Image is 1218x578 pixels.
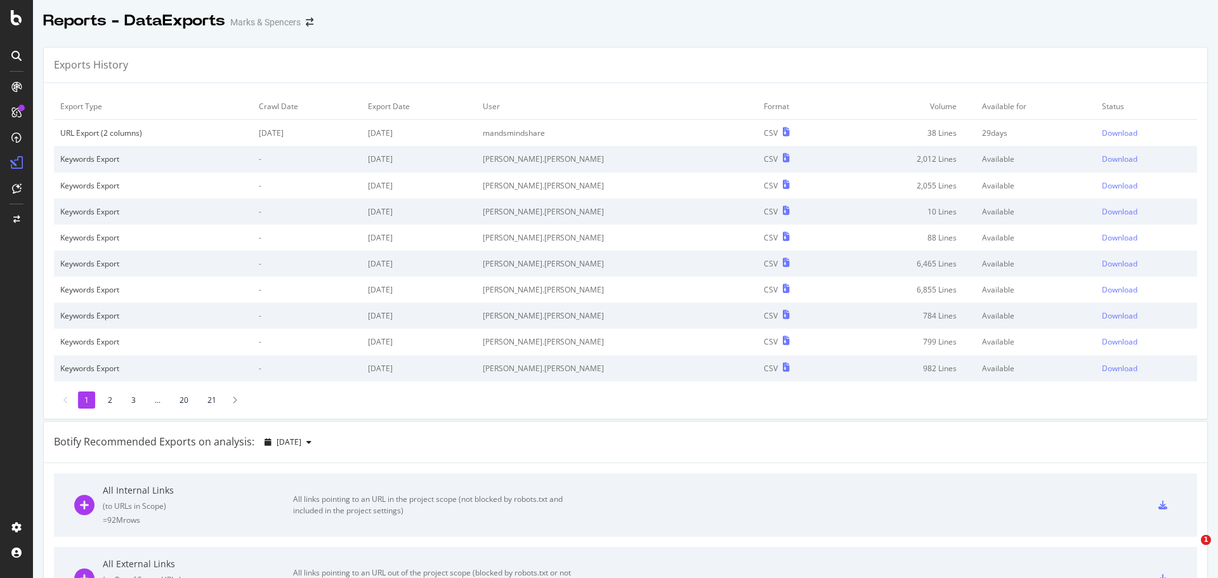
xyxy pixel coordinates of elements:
td: - [252,329,362,355]
div: CSV [764,154,778,164]
td: - [252,251,362,277]
td: 799 Lines [839,329,976,355]
td: [DATE] [362,251,476,277]
div: Exports History [54,58,128,72]
a: Download [1102,154,1191,164]
a: Download [1102,180,1191,191]
div: Download [1102,310,1137,321]
td: 38 Lines [839,120,976,147]
div: Download [1102,363,1137,374]
td: Volume [839,93,976,120]
td: [PERSON_NAME].[PERSON_NAME] [476,173,757,199]
div: Keywords Export [60,336,246,347]
td: - [252,303,362,329]
div: Available [982,258,1089,269]
div: Keywords Export [60,180,246,191]
div: Marks & Spencers [230,16,301,29]
iframe: Intercom live chat [1175,535,1205,565]
div: Available [982,206,1089,217]
li: ... [148,391,167,409]
a: Download [1102,363,1191,374]
div: ( to URLs in Scope ) [103,501,293,511]
td: [DATE] [362,199,476,225]
a: Download [1102,232,1191,243]
td: 6,465 Lines [839,251,976,277]
td: [DATE] [362,303,476,329]
div: CSV [764,258,778,269]
td: Export Type [54,93,252,120]
div: All links pointing to an URL in the project scope (not blocked by robots.txt and included in the ... [293,494,579,516]
div: Download [1102,206,1137,217]
a: Download [1102,206,1191,217]
div: CSV [764,232,778,243]
td: Export Date [362,93,476,120]
td: [PERSON_NAME].[PERSON_NAME] [476,251,757,277]
td: [DATE] [362,146,476,172]
div: CSV [764,284,778,295]
td: 88 Lines [839,225,976,251]
td: Crawl Date [252,93,362,120]
div: Available [982,336,1089,347]
div: csv-export [1158,501,1167,509]
td: Available for [976,93,1096,120]
td: [PERSON_NAME].[PERSON_NAME] [476,199,757,225]
div: Available [982,180,1089,191]
div: Download [1102,232,1137,243]
td: - [252,199,362,225]
div: Available [982,284,1089,295]
li: 1 [78,391,95,409]
td: [PERSON_NAME].[PERSON_NAME] [476,277,757,303]
div: = 92M rows [103,515,293,525]
td: 2,012 Lines [839,146,976,172]
div: Available [982,232,1089,243]
td: - [252,173,362,199]
li: 20 [173,391,195,409]
div: Keywords Export [60,154,246,164]
td: 982 Lines [839,355,976,381]
td: [DATE] [362,173,476,199]
td: [PERSON_NAME].[PERSON_NAME] [476,146,757,172]
td: User [476,93,757,120]
td: - [252,146,362,172]
div: CSV [764,336,778,347]
td: [PERSON_NAME].[PERSON_NAME] [476,303,757,329]
td: [PERSON_NAME].[PERSON_NAME] [476,355,757,381]
td: mandsmindshare [476,120,757,147]
li: 21 [201,391,223,409]
div: Available [982,310,1089,321]
td: - [252,225,362,251]
div: Download [1102,128,1137,138]
td: [PERSON_NAME].[PERSON_NAME] [476,329,757,355]
td: Status [1096,93,1197,120]
div: All Internal Links [103,484,293,497]
li: 2 [101,391,119,409]
span: 1 [1201,535,1211,545]
div: Reports - DataExports [43,10,225,32]
td: [PERSON_NAME].[PERSON_NAME] [476,225,757,251]
td: [DATE] [362,277,476,303]
div: Keywords Export [60,363,246,374]
li: 3 [125,391,142,409]
td: 10 Lines [839,199,976,225]
button: [DATE] [259,432,317,452]
td: 784 Lines [839,303,976,329]
div: Keywords Export [60,232,246,243]
td: 29 days [976,120,1096,147]
div: Keywords Export [60,310,246,321]
td: - [252,277,362,303]
div: Download [1102,154,1137,164]
a: Download [1102,336,1191,347]
div: CSV [764,180,778,191]
td: 2,055 Lines [839,173,976,199]
a: Download [1102,258,1191,269]
span: 2025 Oct. 4th [277,437,301,447]
td: [DATE] [252,120,362,147]
a: Download [1102,128,1191,138]
td: [DATE] [362,329,476,355]
td: [DATE] [362,355,476,381]
div: Keywords Export [60,284,246,295]
div: CSV [764,310,778,321]
a: Download [1102,284,1191,295]
div: Download [1102,180,1137,191]
td: [DATE] [362,225,476,251]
